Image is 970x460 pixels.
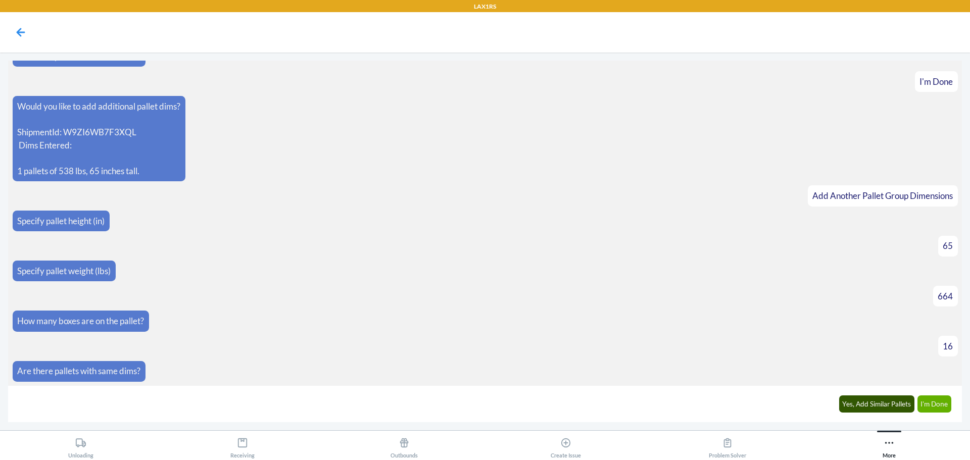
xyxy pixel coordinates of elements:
[230,433,255,458] div: Receiving
[17,365,140,378] p: Are there pallets with same dims?
[808,431,970,458] button: More
[17,215,105,228] p: Specify pallet height (in)
[883,433,896,458] div: More
[943,240,953,251] span: 65
[551,433,581,458] div: Create Issue
[17,126,180,151] p: ShipmentId: W9ZI6WB7F3XQL Dims Entered:
[162,431,323,458] button: Receiving
[323,431,485,458] button: Outbounds
[812,190,953,201] span: Add Another Pallet Group Dimensions
[17,100,180,113] p: Would you like to add additional pallet dims?
[485,431,647,458] button: Create Issue
[647,431,808,458] button: Problem Solver
[917,395,952,413] button: I'm Done
[17,165,180,178] p: 1 pallets of 538 lbs, 65 inches tall.
[709,433,746,458] div: Problem Solver
[943,341,953,351] span: 16
[17,265,111,278] p: Specify pallet weight (lbs)
[68,433,93,458] div: Unloading
[17,315,144,328] p: How many boxes are on the pallet?
[839,395,915,413] button: Yes, Add Similar Pallets
[919,76,953,87] span: I'm Done
[938,291,953,301] span: 664
[391,433,418,458] div: Outbounds
[474,2,496,11] p: LAX1RS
